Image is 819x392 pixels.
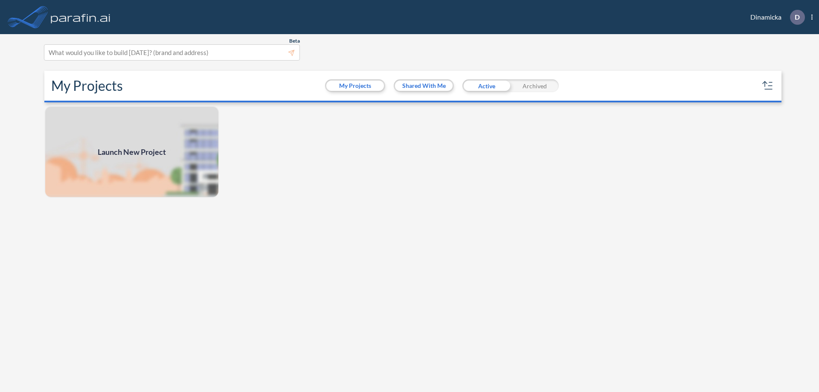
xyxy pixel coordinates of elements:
[326,81,384,91] button: My Projects
[761,79,775,93] button: sort
[738,10,813,25] div: Dinamicka
[44,106,219,198] a: Launch New Project
[795,13,800,21] p: D
[289,38,300,44] span: Beta
[511,79,559,92] div: Archived
[51,78,123,94] h2: My Projects
[395,81,453,91] button: Shared With Me
[49,9,112,26] img: logo
[98,146,166,158] span: Launch New Project
[462,79,511,92] div: Active
[44,106,219,198] img: add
